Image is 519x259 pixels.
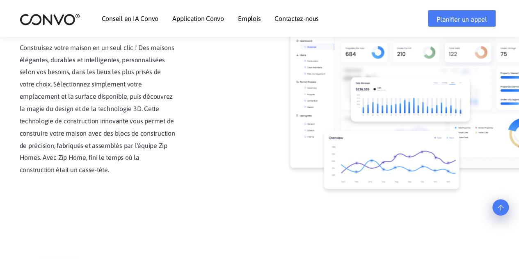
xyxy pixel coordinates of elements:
font: Construisez votre maison en un seul clic ! Des maisons élégantes, durables et intelligentes, pers... [20,44,175,174]
a: Application Convo [172,15,224,22]
a: Conseil en IA Convo [102,15,158,22]
a: Contactez-nous [274,15,319,22]
a: Emplois [238,15,261,22]
img: logo_2.png [20,13,80,26]
font: Planifier un appel [437,16,487,23]
a: Planifier un appel [428,10,496,27]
